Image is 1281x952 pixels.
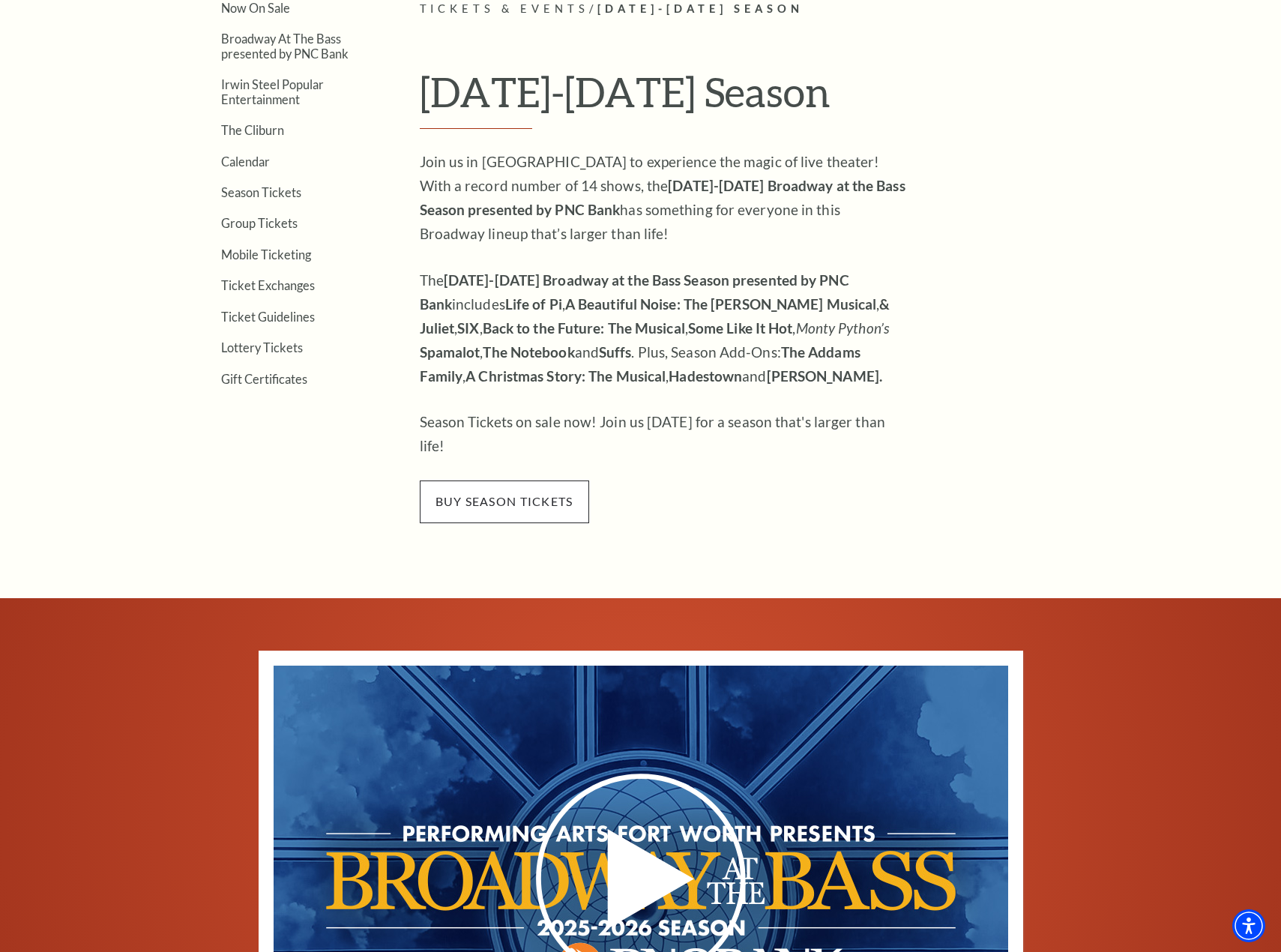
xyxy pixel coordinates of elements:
[221,154,270,169] a: Calendar
[688,319,793,337] strong: Some Like It Hot
[420,295,890,337] strong: & Juliet
[420,410,907,458] p: Season Tickets on sale now! Join us [DATE] for a season that's larger than life!
[221,77,324,106] a: Irwin Steel Popular Entertainment
[420,343,480,361] strong: Spamalot
[420,271,849,313] strong: [DATE]-[DATE] Broadway at the Bass Season presented by PNC Bank
[565,295,876,313] strong: A Beautiful Noise: The [PERSON_NAME] Musical
[1232,909,1265,942] div: Accessibility Menu
[221,123,284,137] a: The Cliburn
[599,343,632,361] strong: Suffs
[420,177,905,218] strong: [DATE]-[DATE] Broadway at the Bass Season presented by PNC Bank
[420,150,907,246] p: Join us in [GEOGRAPHIC_DATA] to experience the magic of live theater! With a record number of 14 ...
[420,343,860,385] strong: The Addams Family
[669,367,742,385] strong: Hadestown
[221,310,315,324] a: Ticket Guidelines
[420,2,590,15] span: Tickets & Events
[420,67,1106,129] h1: [DATE]-[DATE] Season
[796,319,889,337] em: Monty Python’s
[221,31,349,60] a: Broadway At The Bass presented by PNC Bank
[597,2,804,15] span: [DATE]-[DATE] Season
[505,295,562,313] strong: Life of Pi
[221,340,303,355] a: Lottery Tickets
[221,216,298,230] a: Group Tickets
[465,367,666,385] strong: A Christmas Story: The Musical
[221,247,311,262] a: Mobile Ticketing
[221,185,301,199] a: Season Tickets
[483,319,685,337] strong: Back to the Future: The Musical
[221,372,307,386] a: Gift Certificates
[221,278,315,292] a: Ticket Exchanges
[221,1,290,15] a: Now On Sale
[457,319,479,337] strong: SIX
[420,268,907,388] p: The includes , , , , , , , and . Plus, Season Add-Ons: , , and
[420,492,589,509] a: buy season tickets
[420,480,589,522] span: buy season tickets
[483,343,574,361] strong: The Notebook
[767,367,882,385] strong: [PERSON_NAME].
